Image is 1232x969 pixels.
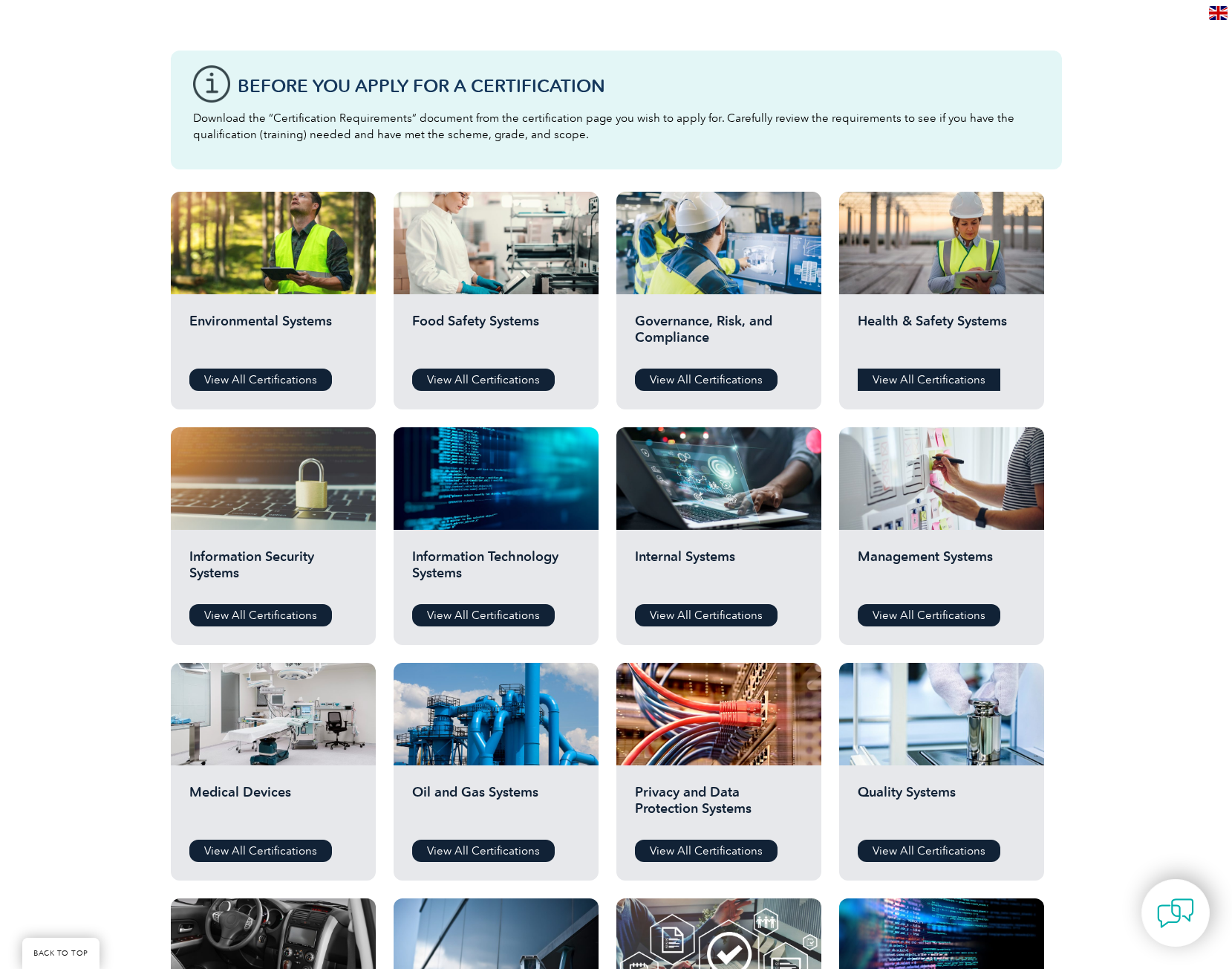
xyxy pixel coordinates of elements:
[412,784,580,829] h2: Oil and Gas Systems
[189,369,332,391] a: View All Certifications
[858,784,1026,829] h2: Quality Systems
[858,313,1026,357] h2: Health & Safety Systems
[412,604,555,626] a: View All Certifications
[189,784,357,829] h2: Medical Devices
[1209,6,1228,20] img: en
[412,369,555,391] a: View All Certifications
[635,840,778,862] a: View All Certifications
[635,784,803,829] h2: Privacy and Data Protection Systems
[189,604,332,626] a: View All Certifications
[635,313,803,357] h2: Governance, Risk, and Compliance
[238,77,1040,95] h3: Before You Apply For a Certification
[22,938,100,969] a: BACK TO TOP
[189,313,357,357] h2: Environmental Systems
[635,548,803,593] h2: Internal Systems
[412,840,555,862] a: View All Certifications
[858,604,1000,626] a: View All Certifications
[858,369,1000,391] a: View All Certifications
[189,548,357,593] h2: Information Security Systems
[635,369,778,391] a: View All Certifications
[189,840,332,862] a: View All Certifications
[412,313,580,357] h2: Food Safety Systems
[1157,895,1194,932] img: contact-chat.png
[858,840,1000,862] a: View All Certifications
[858,548,1026,593] h2: Management Systems
[193,110,1040,143] p: Download the “Certification Requirements” document from the certification page you wish to apply ...
[635,604,778,626] a: View All Certifications
[412,548,580,593] h2: Information Technology Systems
